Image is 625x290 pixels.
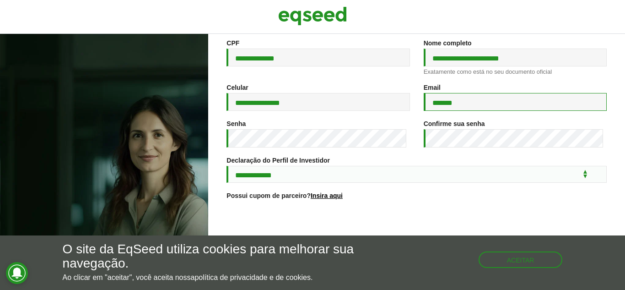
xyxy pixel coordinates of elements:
[226,157,330,164] label: Declaração do Perfil de Investidor
[347,210,486,246] iframe: reCAPTCHA
[226,84,248,91] label: Celular
[63,242,363,271] h5: O site da EqSeed utiliza cookies para melhorar sua navegação.
[424,69,607,75] div: Exatamente como está no seu documento oficial
[226,120,246,127] label: Senha
[226,40,239,46] label: CPF
[63,273,363,282] p: Ao clicar em "aceitar", você aceita nossa .
[424,84,441,91] label: Email
[278,5,347,27] img: EqSeed Logo
[226,192,343,199] label: Possui cupom de parceiro?
[479,252,563,268] button: Aceitar
[424,120,485,127] label: Confirme sua senha
[424,40,472,46] label: Nome completo
[194,274,311,281] a: política de privacidade e de cookies
[311,192,343,199] a: Insira aqui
